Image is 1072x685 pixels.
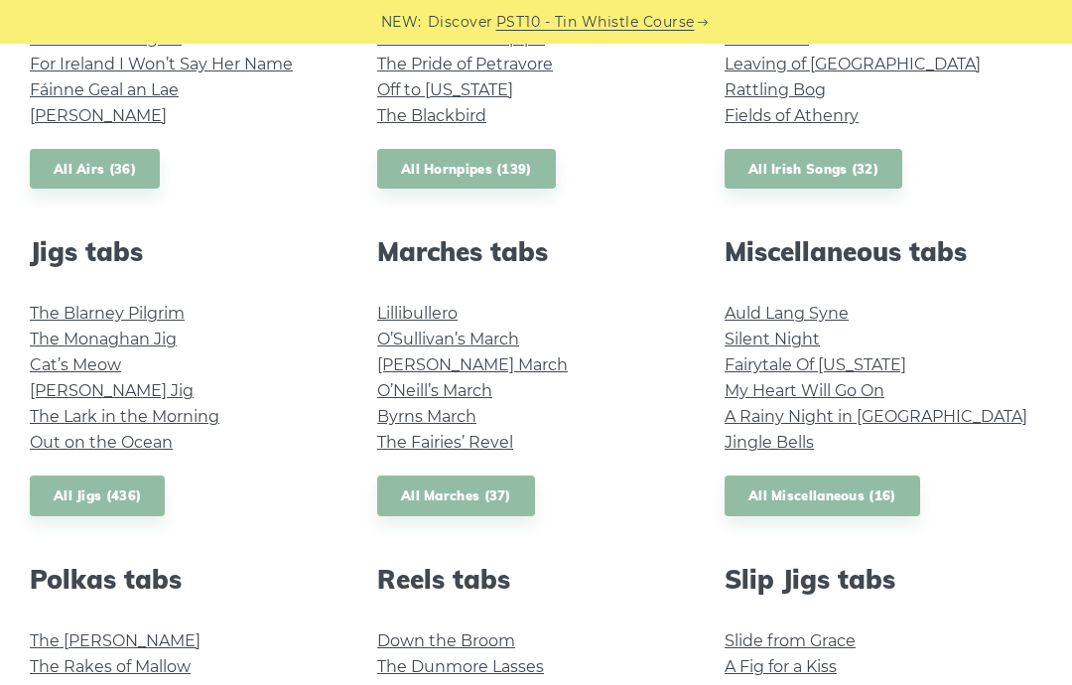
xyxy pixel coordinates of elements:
a: A Fig for a Kiss [725,657,837,676]
h2: Marches tabs [377,236,695,267]
a: The Lark in the Morning [30,407,219,426]
a: Jingle Bells [725,433,814,452]
span: NEW: [381,11,422,34]
a: Auld Lang Syne [725,304,849,323]
a: The Dunmore Lasses [377,657,544,676]
a: Down the Broom [377,631,515,650]
a: The Fairies’ Revel [377,433,513,452]
a: Byrns March [377,407,476,426]
a: [PERSON_NAME] March [377,355,568,374]
a: PST10 - Tin Whistle Course [496,11,695,34]
a: All Marches (37) [377,476,535,516]
h2: Reels tabs [377,564,695,595]
h2: Slip Jigs tabs [725,564,1042,595]
a: All Jigs (436) [30,476,165,516]
a: All Irish Songs (32) [725,149,902,190]
a: [PERSON_NAME] [30,106,167,125]
a: Casadh An tSúgáin [30,29,182,48]
a: Rattling Bog [725,80,826,99]
a: Out on the Ocean [30,433,173,452]
a: All Miscellaneous (16) [725,476,920,516]
a: O’Sullivan’s March [377,330,519,348]
a: Fields of Athenry [725,106,859,125]
a: The [PERSON_NAME] [30,631,201,650]
a: Silent Night [725,330,820,348]
a: Cat’s Meow [30,355,121,374]
a: The Belfast Hornpipe [377,29,545,48]
a: A Rainy Night in [GEOGRAPHIC_DATA] [725,407,1027,426]
h2: Polkas tabs [30,564,347,595]
span: Discover [428,11,493,34]
h2: Miscellaneous tabs [725,236,1042,267]
a: The Blarney Pilgrim [30,304,185,323]
a: The Pride of Petravore [377,55,553,73]
a: All Airs (36) [30,149,160,190]
a: My Heart Will Go On [725,381,884,400]
a: Lillibullero [377,304,458,323]
a: Fairytale Of [US_STATE] [725,355,906,374]
a: Slide from Grace [725,631,856,650]
a: The Monaghan Jig [30,330,177,348]
a: The Blackbird [377,106,486,125]
a: Irish Rover [725,29,809,48]
a: All Hornpipes (139) [377,149,556,190]
a: Fáinne Geal an Lae [30,80,179,99]
a: Leaving of [GEOGRAPHIC_DATA] [725,55,981,73]
a: The Rakes of Mallow [30,657,191,676]
a: O’Neill’s March [377,381,492,400]
a: For Ireland I Won’t Say Her Name [30,55,293,73]
a: [PERSON_NAME] Jig [30,381,194,400]
h2: Jigs tabs [30,236,347,267]
a: Off to [US_STATE] [377,80,513,99]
